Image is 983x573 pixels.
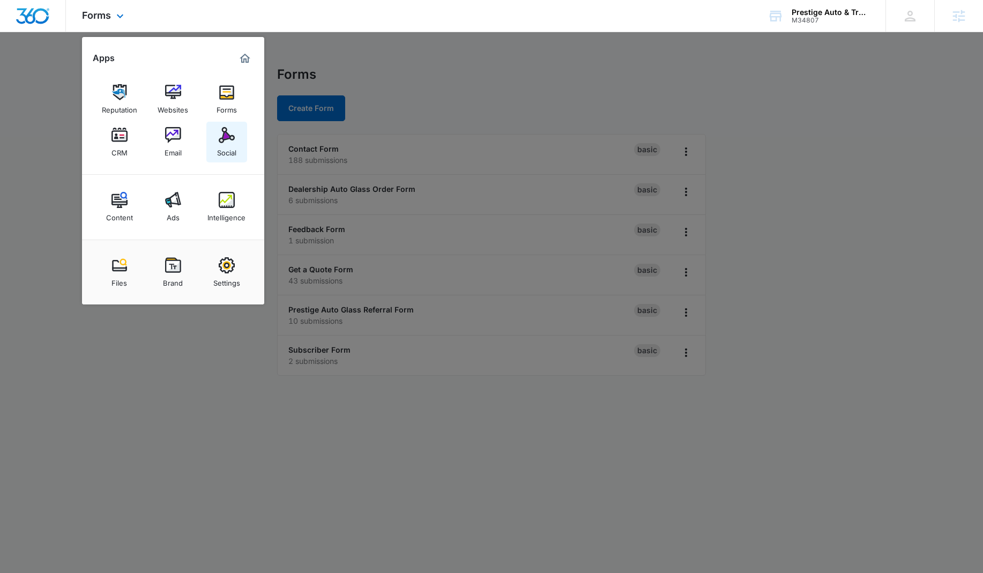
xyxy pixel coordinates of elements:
a: CRM [99,122,140,162]
div: Social [217,143,236,157]
div: CRM [111,143,128,157]
div: Brand [163,273,183,287]
div: Websites [158,100,188,114]
a: Settings [206,252,247,293]
a: Forms [206,79,247,120]
div: Settings [213,273,240,287]
div: Intelligence [207,208,245,222]
span: Forms [82,10,111,21]
a: Email [153,122,193,162]
a: Reputation [99,79,140,120]
a: Marketing 360® Dashboard [236,50,254,67]
div: Content [106,208,133,222]
a: Ads [153,187,193,227]
a: Files [99,252,140,293]
a: Social [206,122,247,162]
div: Email [165,143,182,157]
a: Brand [153,252,193,293]
div: Ads [167,208,180,222]
h2: Apps [93,53,115,63]
a: Websites [153,79,193,120]
div: account id [792,17,870,24]
a: Content [99,187,140,227]
div: Reputation [102,100,137,114]
div: Files [111,273,127,287]
a: Intelligence [206,187,247,227]
div: Forms [217,100,237,114]
div: account name [792,8,870,17]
